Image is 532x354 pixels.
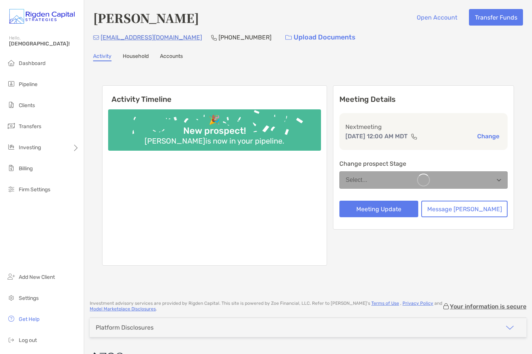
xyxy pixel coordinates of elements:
img: logout icon [7,335,16,344]
p: Change prospect Stage [339,159,508,168]
span: Log out [19,337,37,343]
img: Zoe Logo [9,3,75,30]
p: [PHONE_NUMBER] [219,33,271,42]
p: [DATE] 12:00 AM MDT [345,132,408,141]
button: Change [475,132,502,140]
span: Investing [19,144,41,151]
span: Transfers [19,123,41,130]
a: Upload Documents [280,29,360,45]
span: Pipeline [19,81,38,88]
span: Add New Client [19,274,55,280]
a: Activity [93,53,112,61]
img: firm-settings icon [7,185,16,194]
img: billing icon [7,163,16,172]
span: Settings [19,295,39,301]
span: Dashboard [19,60,45,67]
h6: Activity Timeline [102,86,327,104]
a: Privacy Policy [402,301,433,306]
p: [EMAIL_ADDRESS][DOMAIN_NAME] [101,33,202,42]
span: Billing [19,165,33,172]
div: [PERSON_NAME] is now in your pipeline. [142,136,287,145]
img: button icon [285,35,292,40]
a: Model Marketplace Disclosures [90,306,156,312]
img: add_new_client icon [7,272,16,281]
div: Platform Disclosures [96,324,154,331]
img: pipeline icon [7,79,16,88]
img: investing icon [7,142,16,151]
img: transfers icon [7,121,16,130]
img: communication type [411,133,417,139]
p: Meeting Details [339,95,508,104]
img: clients icon [7,100,16,109]
button: Meeting Update [339,201,419,217]
p: Next meeting [345,122,502,132]
a: Household [123,53,149,61]
button: Transfer Funds [469,9,523,26]
span: [DEMOGRAPHIC_DATA]! [9,41,79,47]
img: get-help icon [7,314,16,323]
img: dashboard icon [7,58,16,67]
div: 🎉 [206,115,223,126]
button: Message [PERSON_NAME] [421,201,508,217]
img: settings icon [7,293,16,302]
a: Terms of Use [371,301,399,306]
img: icon arrow [505,323,514,332]
img: Email Icon [93,35,99,40]
span: Get Help [19,316,39,322]
span: Clients [19,102,35,109]
div: New prospect! [180,126,249,136]
p: Investment advisory services are provided by Rigden Capital . This site is powered by Zoe Financi... [90,301,442,312]
button: Open Account [411,9,463,26]
p: Your information is secure [450,303,526,310]
a: Accounts [160,53,183,61]
h4: [PERSON_NAME] [93,9,199,26]
img: Phone Icon [211,35,217,41]
span: Firm Settings [19,186,50,193]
